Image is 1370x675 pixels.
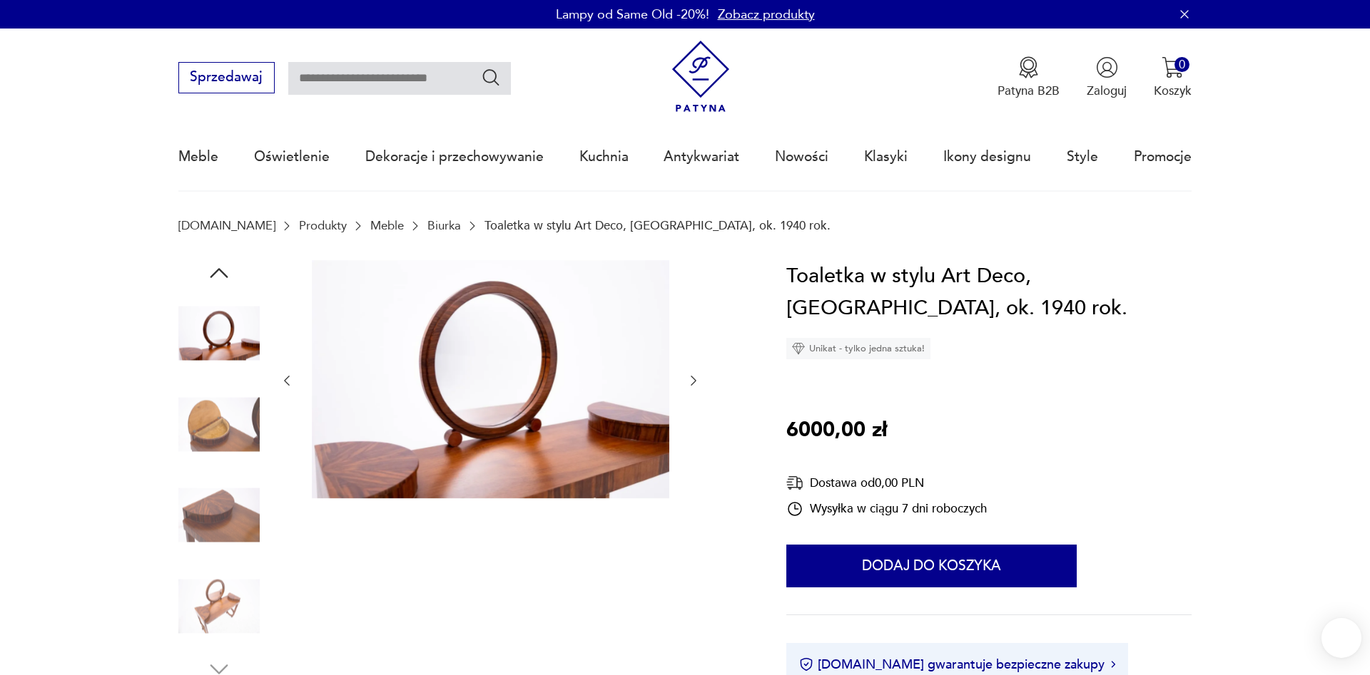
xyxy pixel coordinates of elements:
h1: Toaletka w stylu Art Deco, [GEOGRAPHIC_DATA], ok. 1940 rok. [786,260,1192,325]
img: Ikona diamentu [792,342,805,355]
img: Ikona koszyka [1162,56,1184,78]
a: Produkty [299,219,347,232]
a: Antykwariat [664,124,739,190]
p: Zaloguj [1087,83,1127,99]
div: Dostawa od 0,00 PLN [786,474,987,492]
a: Zobacz produkty [718,6,815,24]
p: Toaletka w stylu Art Deco, [GEOGRAPHIC_DATA], ok. 1940 rok. [484,219,831,232]
div: 0 [1174,57,1189,72]
p: Koszyk [1154,83,1192,99]
img: Ikonka użytkownika [1096,56,1118,78]
img: Ikona certyfikatu [799,657,813,671]
a: Kuchnia [579,124,629,190]
a: Klasyki [864,124,908,190]
img: Ikona medalu [1018,56,1040,78]
button: 0Koszyk [1154,56,1192,99]
p: Lampy od Same Old -20%! [556,6,709,24]
button: Zaloguj [1087,56,1127,99]
a: Style [1067,124,1098,190]
a: Ikona medaluPatyna B2B [998,56,1060,99]
a: Promocje [1134,124,1192,190]
button: Patyna B2B [998,56,1060,99]
a: Oświetlenie [254,124,330,190]
a: Nowości [775,124,828,190]
button: [DOMAIN_NAME] gwarantuje bezpieczne zakupy [799,656,1115,674]
img: Zdjęcie produktu Toaletka w stylu Art Deco, Polska, ok. 1940 rok. [312,260,669,498]
iframe: Smartsupp widget button [1321,618,1361,658]
button: Szukaj [481,67,502,88]
a: Sprzedawaj [178,73,275,84]
img: Ikona strzałki w prawo [1111,661,1115,668]
img: Zdjęcie produktu Toaletka w stylu Art Deco, Polska, ok. 1940 rok. [178,293,260,374]
img: Zdjęcie produktu Toaletka w stylu Art Deco, Polska, ok. 1940 rok. [178,565,260,646]
a: Meble [370,219,404,232]
img: Patyna - sklep z meblami i dekoracjami vintage [665,41,737,113]
a: [DOMAIN_NAME] [178,219,275,232]
img: Zdjęcie produktu Toaletka w stylu Art Deco, Polska, ok. 1940 rok. [178,383,260,465]
div: Unikat - tylko jedna sztuka! [786,338,930,359]
p: 6000,00 zł [786,414,887,447]
img: Zdjęcie produktu Toaletka w stylu Art Deco, Polska, ok. 1940 rok. [178,475,260,556]
div: Wysyłka w ciągu 7 dni roboczych [786,500,987,517]
a: Meble [178,124,218,190]
p: Patyna B2B [998,83,1060,99]
button: Dodaj do koszyka [786,545,1077,587]
img: Ikona dostawy [786,474,803,492]
a: Ikony designu [943,124,1031,190]
a: Dekoracje i przechowywanie [365,124,544,190]
button: Sprzedawaj [178,62,275,93]
a: Biurka [427,219,461,232]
